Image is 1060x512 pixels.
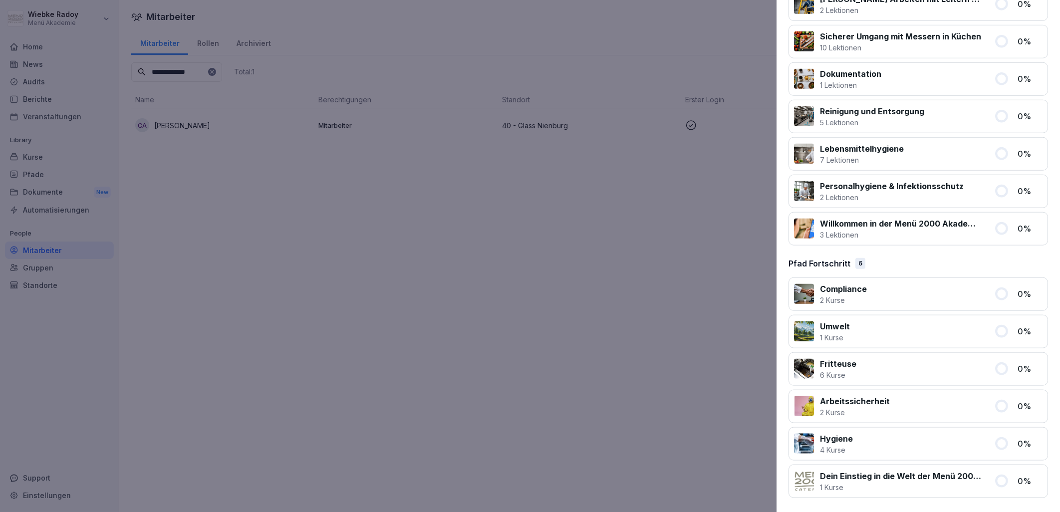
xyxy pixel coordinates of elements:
p: 6 Kurse [820,370,856,380]
p: Reinigung und Entsorgung [820,105,924,117]
p: 0 % [1018,110,1043,122]
p: Fritteuse [820,358,856,370]
p: 1 Kurse [820,332,850,343]
p: 0 % [1018,438,1043,450]
p: 0 % [1018,288,1043,300]
p: 10 Lektionen [820,42,981,53]
p: 0 % [1018,35,1043,47]
p: 0 % [1018,185,1043,197]
p: Personalhygiene & Infektionsschutz [820,180,964,192]
p: 2 Kurse [820,295,867,305]
p: 0 % [1018,325,1043,337]
p: Umwelt [820,320,850,332]
p: Hygiene [820,433,853,445]
p: 5 Lektionen [820,117,924,128]
p: 0 % [1018,363,1043,375]
p: 0 % [1018,475,1043,487]
p: 1 Kurse [820,482,982,493]
p: 2 Kurse [820,407,890,418]
p: 0 % [1018,223,1043,235]
p: Sicherer Umgang mit Messern in Küchen [820,30,981,42]
p: Dein Einstieg in die Welt der Menü 2000 Akademie [820,470,982,482]
p: Dokumentation [820,68,881,80]
p: 3 Lektionen [820,230,982,240]
p: 2 Lektionen [820,192,964,203]
p: Pfad Fortschritt [789,257,850,269]
p: 0 % [1018,148,1043,160]
p: Willkommen in der Menü 2000 Akademie mit Bounti! [820,218,982,230]
p: 1 Lektionen [820,80,881,90]
p: 7 Lektionen [820,155,904,165]
p: 0 % [1018,400,1043,412]
p: 4 Kurse [820,445,853,455]
p: 2 Lektionen [820,5,982,15]
p: Arbeitssicherheit [820,395,890,407]
div: 6 [855,258,865,269]
p: Lebensmittelhygiene [820,143,904,155]
p: Compliance [820,283,867,295]
p: 0 % [1018,73,1043,85]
